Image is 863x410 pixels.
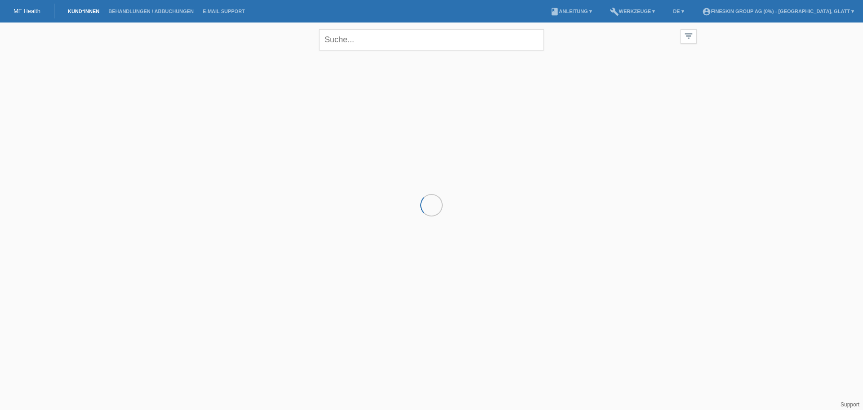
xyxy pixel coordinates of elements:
i: account_circle [702,7,711,16]
a: DE ▾ [668,9,688,14]
a: Behandlungen / Abbuchungen [104,9,198,14]
a: buildWerkzeuge ▾ [605,9,660,14]
a: Support [841,401,859,408]
a: account_circleFineSkin Group AG (0%) - [GEOGRAPHIC_DATA], Glatt ▾ [698,9,859,14]
a: bookAnleitung ▾ [546,9,596,14]
i: build [610,7,619,16]
a: Kund*innen [63,9,104,14]
a: MF Health [13,8,40,14]
a: E-Mail Support [198,9,249,14]
div: Sie haben die falsche Anmeldeseite in Ihren Lesezeichen/Favoriten gespeichert. Bitte nicht [DOMAI... [342,24,521,50]
i: book [550,7,559,16]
